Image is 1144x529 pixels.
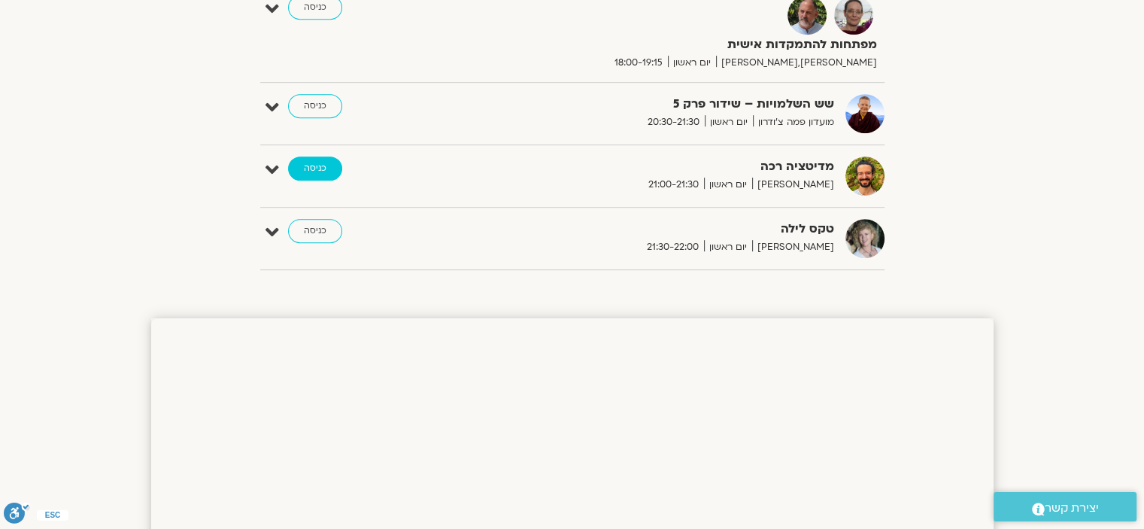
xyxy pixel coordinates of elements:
[668,55,716,71] span: יום ראשון
[753,114,834,130] span: מועדון פמה צ'ודרון
[466,94,834,114] strong: שש השלמויות – שידור פרק 5
[1045,498,1099,518] span: יצירת קשר
[716,55,877,71] span: [PERSON_NAME],[PERSON_NAME]
[288,219,342,243] a: כניסה
[288,157,342,181] a: כניסה
[994,492,1136,521] a: יצירת קשר
[642,114,705,130] span: 20:30-21:30
[704,239,752,255] span: יום ראשון
[508,35,877,55] strong: מפתחות להתמקדות אישית
[752,239,834,255] span: [PERSON_NAME]
[704,177,752,193] span: יום ראשון
[705,114,753,130] span: יום ראשון
[643,177,704,193] span: 21:00-21:30
[466,157,834,177] strong: מדיטציה רכה
[752,177,834,193] span: [PERSON_NAME]
[609,55,668,71] span: 18:00-19:15
[288,94,342,118] a: כניסה
[466,219,834,239] strong: טקס לילה
[642,239,704,255] span: 21:30-22:00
